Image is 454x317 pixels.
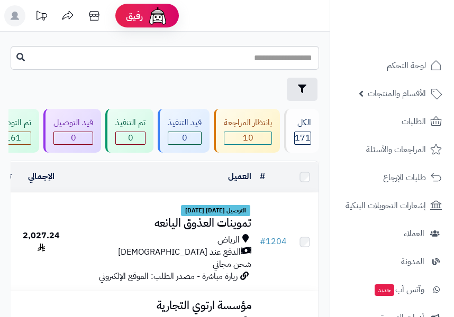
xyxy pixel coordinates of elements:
[28,170,55,183] a: الإجمالي
[99,270,238,283] span: زيارة مباشرة - مصدر الطلب: الموقع الإلكتروني
[337,221,448,246] a: العملاء
[23,229,60,254] span: 2,027.24
[168,117,202,129] div: قيد التنفيذ
[337,109,448,134] a: الطلبات
[337,53,448,78] a: لوحة التحكم
[282,109,321,153] a: الكل171
[213,258,251,271] span: شحن مجاني
[168,132,201,144] span: 0
[260,170,265,183] a: #
[375,284,394,296] span: جديد
[382,23,444,45] img: logo-2.png
[337,277,448,302] a: وآتس آبجديد
[368,86,426,101] span: الأقسام والمنتجات
[54,132,93,144] span: 0
[71,217,251,229] h3: تموينات العذوق اليانعه
[118,246,241,258] span: الدفع عند [DEMOGRAPHIC_DATA]
[383,170,426,185] span: طلبات الإرجاع
[337,137,448,162] a: المراجعات والأسئلة
[401,254,424,269] span: المدونة
[224,132,271,144] span: 10
[366,142,426,157] span: المراجعات والأسئلة
[224,117,272,129] div: بانتظار المراجعة
[337,193,448,218] a: إشعارات التحويلات البنكية
[53,117,93,129] div: قيد التوصيل
[402,114,426,129] span: الطلبات
[295,132,311,144] span: 171
[126,10,143,22] span: رفيق
[337,249,448,274] a: المدونة
[387,58,426,73] span: لوحة التحكم
[181,205,250,217] span: التوصيل [DATE] [DATE]
[374,282,424,297] span: وآتس آب
[228,170,251,183] a: العميل
[103,109,156,153] a: تم التنفيذ 0
[337,165,448,190] a: طلبات الإرجاع
[294,117,311,129] div: الكل
[28,5,55,29] a: تحديثات المنصة
[346,198,426,213] span: إشعارات التحويلات البنكية
[212,109,282,153] a: بانتظار المراجعة 10
[156,109,212,153] a: قيد التنفيذ 0
[71,300,251,312] h3: مؤسسة ارتوي التجارية
[217,234,240,246] span: الرياض
[115,117,146,129] div: تم التنفيذ
[116,132,145,144] span: 0
[147,5,168,26] img: ai-face.png
[260,235,287,248] a: #1204
[404,226,424,241] span: العملاء
[260,235,266,248] span: #
[41,109,103,153] a: قيد التوصيل 0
